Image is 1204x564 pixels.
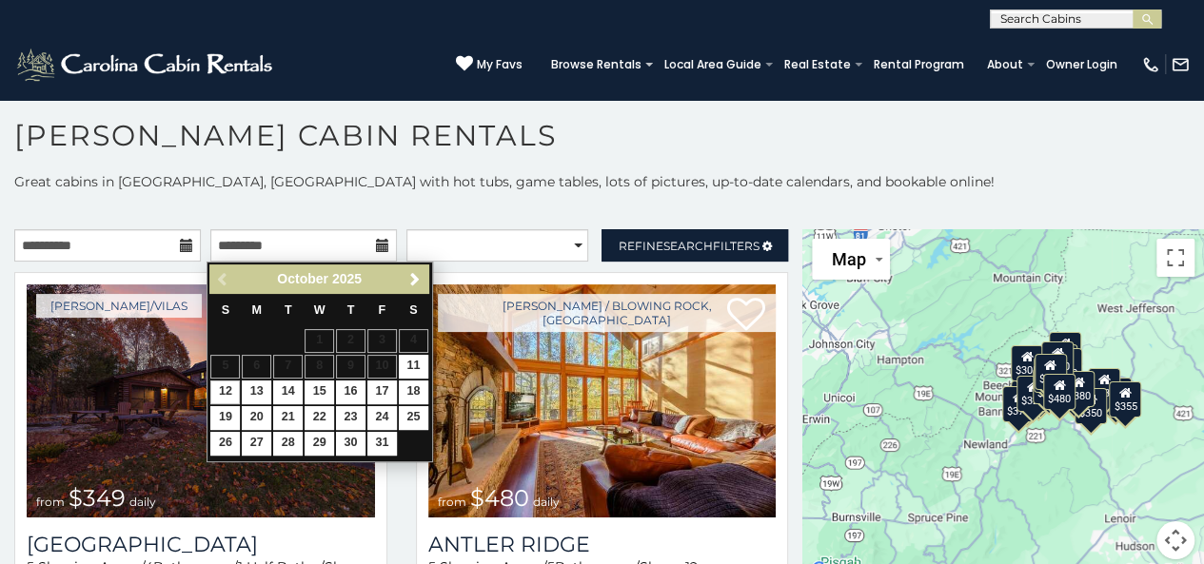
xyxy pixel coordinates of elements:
a: My Favs [456,55,523,74]
span: Next [407,272,423,287]
a: 23 [336,406,365,430]
a: 12 [210,380,240,404]
img: Diamond Creek Lodge [27,284,375,517]
div: $320 [1041,340,1074,377]
a: 19 [210,406,240,430]
a: Local Area Guide [655,51,771,78]
span: from [36,495,65,509]
div: $350 [1075,388,1107,424]
a: Browse Rentals [542,51,651,78]
a: 24 [367,406,397,430]
img: Antler Ridge [428,284,777,517]
div: $375 [1002,385,1035,421]
span: Thursday [347,303,355,317]
img: mail-regular-white.png [1171,55,1190,74]
a: 21 [273,406,303,430]
a: 29 [305,432,334,456]
span: 2025 [332,271,362,286]
a: [GEOGRAPHIC_DATA] [27,532,375,557]
div: $349 [1035,354,1067,390]
div: $930 [1088,368,1120,404]
span: $480 [470,484,529,512]
a: Next [404,267,427,291]
a: RefineSearchFilters [602,229,788,262]
span: Monday [252,303,263,317]
a: Owner Login [1036,51,1127,78]
a: 15 [305,380,334,404]
a: 26 [210,432,240,456]
div: $480 [1043,373,1076,409]
button: Toggle fullscreen view [1156,239,1194,277]
div: $355 [1110,381,1142,418]
span: daily [129,495,156,509]
span: Map [831,249,865,269]
h3: Diamond Creek Lodge [27,532,375,557]
span: Search [663,239,713,253]
a: 25 [399,406,428,430]
a: [PERSON_NAME] / Blowing Rock, [GEOGRAPHIC_DATA] [438,294,777,332]
a: Real Estate [775,51,860,78]
span: from [438,495,466,509]
div: $225 [1033,368,1065,404]
a: About [977,51,1033,78]
a: 11 [399,355,428,379]
div: $380 [1062,370,1095,406]
span: October [277,271,328,286]
div: $325 [1016,375,1049,411]
a: 30 [336,432,365,456]
span: My Favs [477,56,523,73]
a: 20 [242,406,271,430]
a: Antler Ridge [428,532,777,557]
div: $305 [1011,344,1043,380]
span: Saturday [409,303,417,317]
a: 27 [242,432,271,456]
a: 18 [399,380,428,404]
img: White-1-2.png [14,46,278,84]
div: $315 [1043,374,1076,410]
a: 17 [367,380,397,404]
span: $349 [69,484,126,512]
button: Map camera controls [1156,521,1194,559]
a: 14 [273,380,303,404]
a: 31 [367,432,397,456]
a: Antler Ridge from $480 daily [428,284,777,517]
span: Tuesday [285,303,292,317]
a: Rental Program [864,51,974,78]
a: 13 [242,380,271,404]
span: Refine Filters [619,239,760,253]
div: $525 [1050,331,1082,367]
span: Sunday [222,303,229,317]
a: 28 [273,432,303,456]
a: 22 [305,406,334,430]
button: Change map style [812,239,890,280]
a: [PERSON_NAME]/Vilas [36,294,202,318]
a: Diamond Creek Lodge from $349 daily [27,284,375,517]
span: Friday [379,303,386,317]
span: daily [533,495,560,509]
img: phone-regular-white.png [1141,55,1160,74]
a: 16 [336,380,365,404]
span: Wednesday [314,303,326,317]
